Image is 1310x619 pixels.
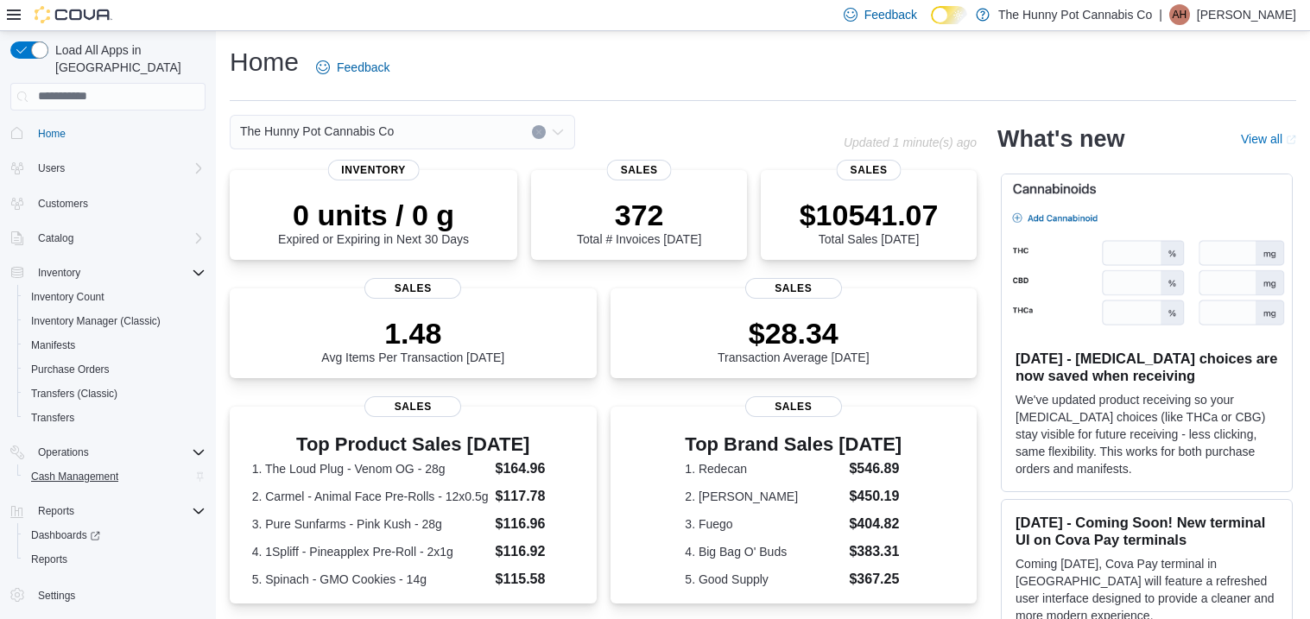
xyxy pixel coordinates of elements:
[38,589,75,603] span: Settings
[24,466,125,487] a: Cash Management
[31,338,75,352] span: Manifests
[685,515,842,533] dt: 3. Fuego
[252,460,489,477] dt: 1. The Loud Plug - Venom OG - 28g
[931,6,967,24] input: Dark Mode
[1197,4,1296,25] p: [PERSON_NAME]
[745,396,842,417] span: Sales
[3,499,212,523] button: Reports
[38,127,66,141] span: Home
[607,160,672,180] span: Sales
[38,197,88,211] span: Customers
[31,158,72,179] button: Users
[31,123,73,144] a: Home
[252,515,489,533] dt: 3. Pure Sunfarms - Pink Kush - 28g
[496,458,574,479] dd: $164.96
[38,231,73,245] span: Catalog
[1173,4,1187,25] span: AH
[31,442,96,463] button: Operations
[24,525,206,546] span: Dashboards
[321,316,504,351] p: 1.48
[3,582,212,607] button: Settings
[31,228,206,249] span: Catalog
[800,198,939,232] p: $10541.07
[685,543,842,560] dt: 4. Big Bag O' Buds
[837,160,902,180] span: Sales
[230,45,299,79] h1: Home
[252,434,574,455] h3: Top Product Sales [DATE]
[240,121,394,142] span: The Hunny Pot Cannabis Co
[31,553,67,566] span: Reports
[364,278,461,299] span: Sales
[1241,132,1296,146] a: View allExternal link
[17,357,212,382] button: Purchase Orders
[1169,4,1190,25] div: Amy Hall
[24,549,74,570] a: Reports
[38,266,80,280] span: Inventory
[849,486,902,507] dd: $450.19
[496,541,574,562] dd: $116.92
[17,309,212,333] button: Inventory Manager (Classic)
[496,569,574,590] dd: $115.58
[17,333,212,357] button: Manifests
[849,541,902,562] dd: $383.31
[17,547,212,572] button: Reports
[685,434,902,455] h3: Top Brand Sales [DATE]
[849,514,902,534] dd: $404.82
[278,198,469,232] p: 0 units / 0 g
[551,125,565,139] button: Open list of options
[3,226,212,250] button: Catalog
[327,160,420,180] span: Inventory
[278,198,469,246] div: Expired or Expiring in Next 30 Days
[24,466,206,487] span: Cash Management
[997,125,1124,153] h2: What's new
[31,411,74,425] span: Transfers
[31,123,206,144] span: Home
[252,571,489,588] dt: 5. Spinach - GMO Cookies - 14g
[17,285,212,309] button: Inventory Count
[718,316,870,351] p: $28.34
[31,262,87,283] button: Inventory
[24,311,206,332] span: Inventory Manager (Classic)
[31,584,206,605] span: Settings
[38,504,74,518] span: Reports
[496,514,574,534] dd: $116.96
[24,383,206,404] span: Transfers (Classic)
[38,161,65,175] span: Users
[17,382,212,406] button: Transfers (Classic)
[309,50,396,85] a: Feedback
[31,387,117,401] span: Transfers (Classic)
[24,407,206,428] span: Transfers
[532,125,546,139] button: Clear input
[17,523,212,547] a: Dashboards
[48,41,206,76] span: Load All Apps in [GEOGRAPHIC_DATA]
[24,359,206,380] span: Purchase Orders
[1016,350,1278,384] h3: [DATE] - [MEDICAL_DATA] choices are now saved when receiving
[24,335,206,356] span: Manifests
[1286,135,1296,145] svg: External link
[1016,514,1278,548] h3: [DATE] - Coming Soon! New terminal UI on Cova Pay terminals
[31,314,161,328] span: Inventory Manager (Classic)
[24,525,107,546] a: Dashboards
[24,407,81,428] a: Transfers
[718,316,870,364] div: Transaction Average [DATE]
[321,316,504,364] div: Avg Items Per Transaction [DATE]
[3,191,212,216] button: Customers
[31,262,206,283] span: Inventory
[31,501,206,521] span: Reports
[31,193,206,214] span: Customers
[31,501,81,521] button: Reports
[252,543,489,560] dt: 4. 1Spliff - Pineapplex Pre-Roll - 2x1g
[337,59,389,76] span: Feedback
[849,569,902,590] dd: $367.25
[31,442,206,463] span: Operations
[577,198,701,232] p: 372
[577,198,701,246] div: Total # Invoices [DATE]
[3,261,212,285] button: Inventory
[17,406,212,430] button: Transfers
[31,363,110,376] span: Purchase Orders
[844,136,977,149] p: Updated 1 minute(s) ago
[364,396,461,417] span: Sales
[38,445,89,459] span: Operations
[849,458,902,479] dd: $546.89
